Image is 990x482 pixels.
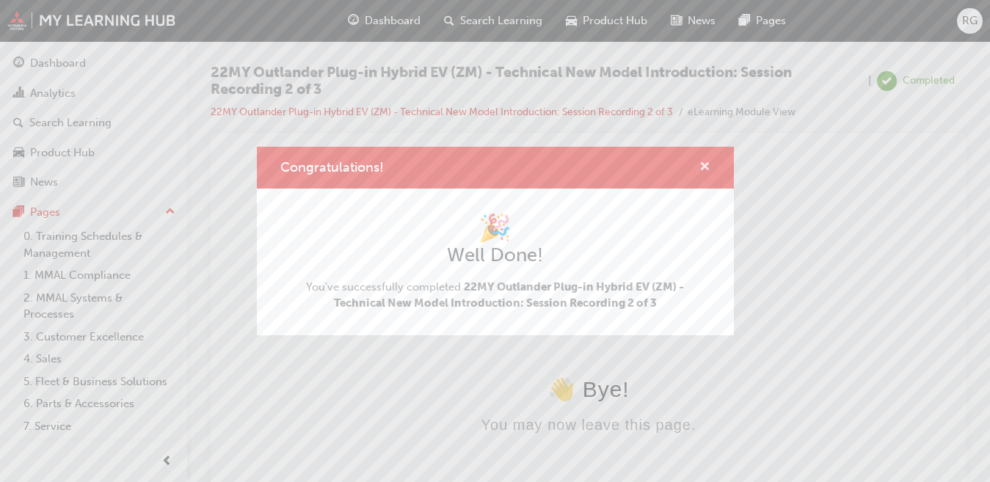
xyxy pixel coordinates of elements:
[257,147,734,335] div: Congratulations!
[280,244,710,267] h2: Well Done!
[699,158,710,177] button: cross-icon
[699,161,710,175] span: cross-icon
[280,212,710,244] h1: 🎉
[280,279,710,312] span: You've successfully completed
[280,159,384,175] span: Congratulations!
[6,260,727,277] div: You may now leave this page.
[6,220,727,246] div: 👋 Bye!
[334,280,685,310] span: 22MY Outlander Plug-in Hybrid EV (ZM) - Technical New Model Introduction: Session Recording 2 of 3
